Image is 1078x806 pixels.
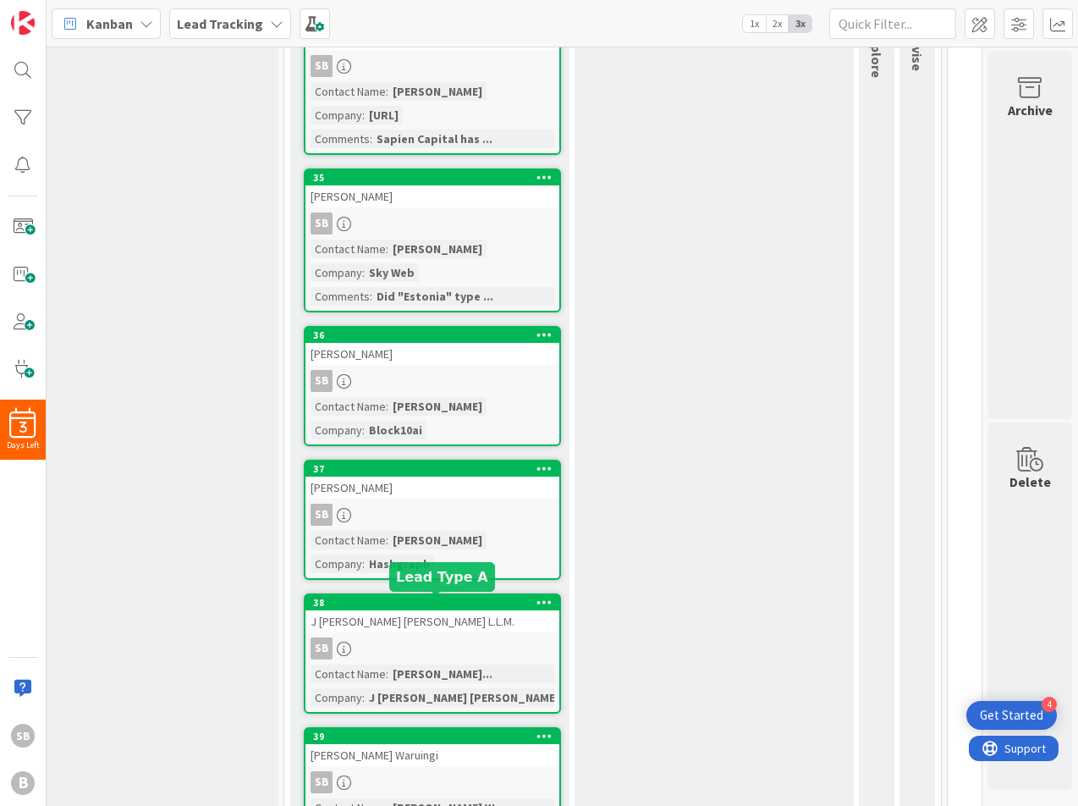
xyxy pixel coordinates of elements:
div: Comments [311,130,370,148]
div: SB [311,213,333,235]
div: 35[PERSON_NAME] [305,170,559,207]
span: : [386,397,388,416]
div: Contact Name [311,240,386,258]
div: 36 [313,329,559,341]
div: Company [311,688,362,707]
div: Get Started [980,707,1043,724]
span: : [362,688,365,707]
span: : [370,130,372,148]
div: Contact Name [311,665,386,683]
div: SB [311,504,333,526]
div: [PERSON_NAME] [305,185,559,207]
span: : [370,287,372,306]
div: [PERSON_NAME] [305,477,559,499]
div: 37[PERSON_NAME] [305,461,559,499]
span: 3 [19,422,27,433]
div: Sapien Capital has ... [372,130,497,148]
div: SB [311,55,333,77]
div: Block10ai [365,421,426,439]
div: [PERSON_NAME] [388,82,487,101]
div: [PERSON_NAME] [305,343,559,365]
span: : [386,531,388,549]
span: : [362,263,365,282]
span: : [362,421,365,439]
div: 4 [1042,697,1057,712]
span: : [362,555,365,573]
span: : [386,240,388,258]
div: Comments [311,287,370,306]
div: 39[PERSON_NAME] Waruingi [305,729,559,766]
div: 38 [305,595,559,610]
div: SB [11,724,35,748]
div: 36[PERSON_NAME] [305,328,559,365]
div: [PERSON_NAME]... [388,665,497,683]
div: Contact Name [311,531,386,549]
div: 39 [305,729,559,744]
div: Contact Name [311,397,386,416]
div: SB [305,638,559,660]
div: Delete [1009,472,1051,492]
div: Contact Name [311,82,386,101]
div: Company [311,263,362,282]
div: [PERSON_NAME] [388,240,487,258]
div: SB [311,638,333,660]
img: Visit kanbanzone.com [11,11,35,35]
div: 36 [305,328,559,343]
div: SB [305,771,559,793]
div: SB [311,370,333,392]
div: 38 [313,597,559,609]
div: Company [311,106,362,124]
div: 35 [313,172,559,184]
div: SB [305,213,559,235]
div: 38J [PERSON_NAME] [PERSON_NAME] L.L.M. [305,595,559,632]
div: SB [311,771,333,793]
h5: Lead Type A [396,569,488,585]
div: Archive [1008,100,1053,120]
div: 35 [305,170,559,185]
div: Open Get Started checklist, remaining modules: 4 [966,701,1057,730]
div: SB [305,504,559,526]
span: 3x [789,15,811,32]
span: 1x [743,15,766,32]
div: 37 [313,463,559,475]
span: 2x [766,15,789,32]
span: Kanban [86,14,133,34]
span: Explore [868,31,885,78]
div: [PERSON_NAME] [388,531,487,549]
div: Did "Estonia" type ... [372,287,498,306]
div: B [11,771,35,795]
div: J [PERSON_NAME] [PERSON_NAME] L.L.M. [305,610,559,632]
input: Quick Filter... [829,8,956,39]
div: Company [311,421,362,439]
div: 39 [313,731,559,743]
div: Sky Web [365,263,419,282]
div: [PERSON_NAME] Waruingi [305,744,559,766]
div: Company [311,555,362,573]
span: : [386,665,388,683]
div: SB [305,55,559,77]
b: Lead Tracking [177,15,263,32]
div: Hashgraph [365,555,434,573]
span: : [386,82,388,101]
div: SB [305,370,559,392]
span: : [362,106,365,124]
div: J [PERSON_NAME] [PERSON_NAME] J... [365,688,582,707]
div: [PERSON_NAME] [388,397,487,416]
div: [URL] [365,106,403,124]
span: Advise [909,31,926,71]
div: 37 [305,461,559,477]
span: Support [36,3,77,23]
